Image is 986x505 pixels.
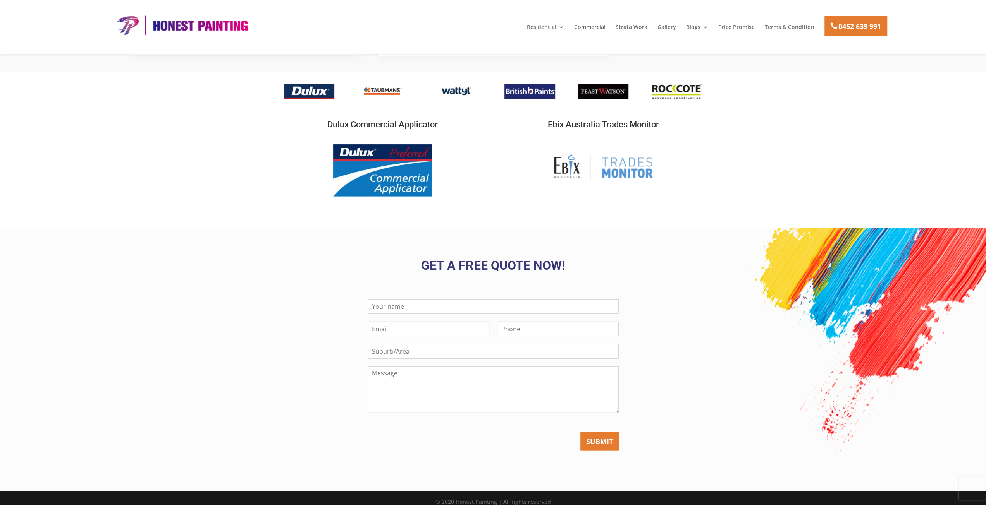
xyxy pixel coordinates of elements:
[718,24,755,38] a: Price Promise
[824,16,887,36] a: 0452 639 991
[368,322,489,336] input: Email
[580,432,619,451] button: SUBMIT
[368,344,619,359] input: Suburb/Area
[574,24,606,38] a: Commercial
[497,322,619,336] input: Phone
[686,24,708,38] a: Blogs
[112,15,251,36] img: Honest Painting
[616,24,647,38] a: Strata Work
[657,24,676,38] a: Gallery
[765,24,814,38] a: Terms & Condition
[327,120,438,129] span: Dulux Commercial Applicator
[284,259,702,276] h3: Get a FREE Quote Now!
[548,120,659,129] span: Ebix Australia Trades Monitor
[527,24,564,38] a: Residential
[368,299,619,314] input: Your name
